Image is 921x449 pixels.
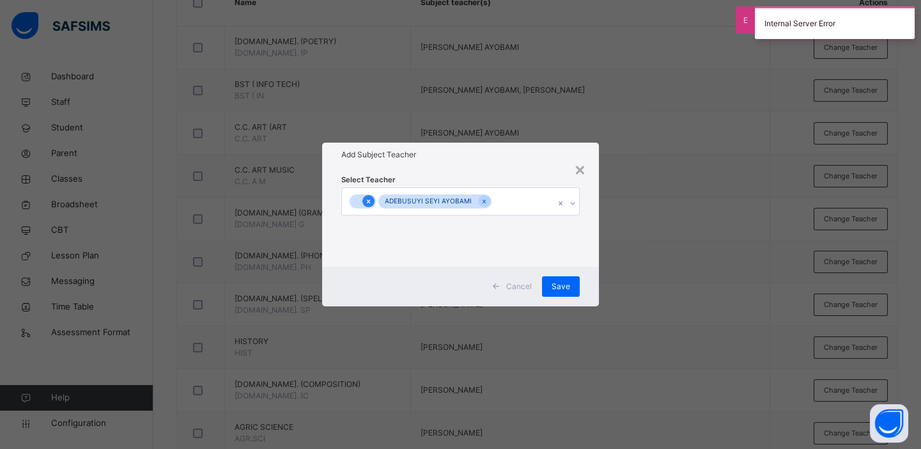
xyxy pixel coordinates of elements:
[341,175,396,185] span: Select Teacher
[341,149,579,161] h1: Add Subject Teacher
[552,281,570,292] span: Save
[378,194,478,209] div: ADEBUSUYI SEYI AYOBAMI
[870,404,908,443] button: Open asap
[755,6,915,39] div: Internal Server Error
[506,281,532,292] span: Cancel
[574,155,586,182] div: ×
